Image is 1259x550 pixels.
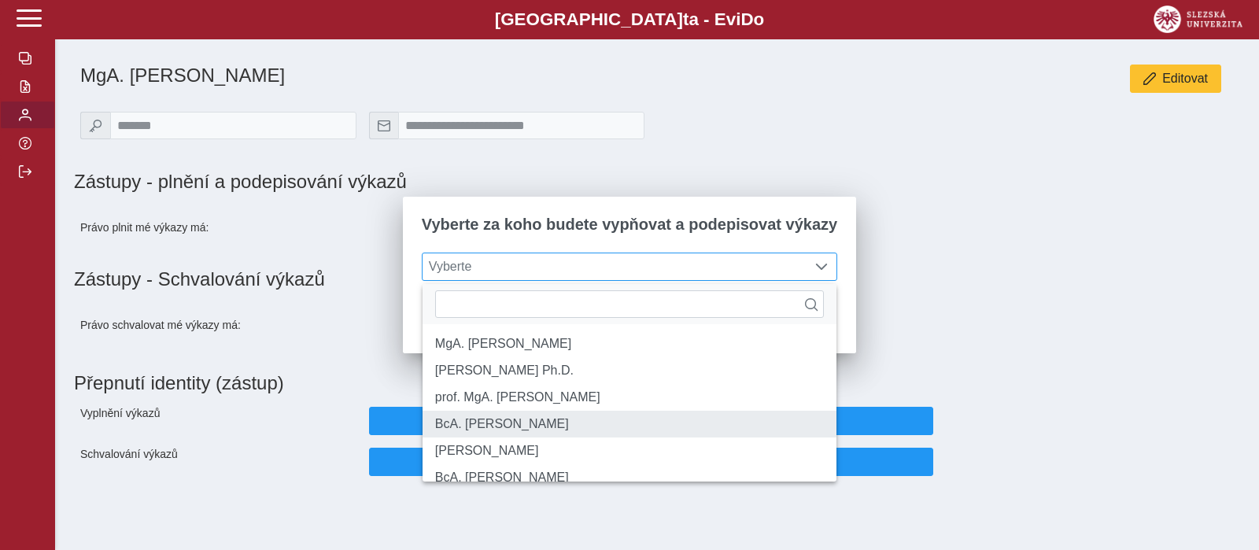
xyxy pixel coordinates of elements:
[740,9,753,29] span: D
[423,253,807,280] span: Vyberte
[754,9,765,29] span: o
[74,171,836,193] h1: Zástupy - plnění a podepisování výkazů
[423,464,836,491] li: BcA. Filip Neminarz
[423,330,836,357] li: MgA. Arnošt Holan
[423,357,836,384] li: Mgr. Monika Horsáková Ph.D.
[74,441,363,482] div: Schvalování výkazů
[382,414,920,428] span: Přepnout identitu
[369,407,933,435] button: Přepnout identitu
[382,455,920,469] span: Přepnout identitu
[1130,65,1221,93] button: Editovat
[74,366,1228,401] h1: Přepnutí identity (zástup)
[74,303,363,347] div: Právo schvalovat mé výkazy má:
[74,401,363,441] div: Vyplnění výkazů
[74,268,1240,290] h1: Zástupy - Schvalování výkazů
[423,384,836,411] li: prof. MgA. Marek Jícha
[683,9,689,29] span: t
[74,205,363,249] div: Právo plnit mé výkazy má:
[47,9,1212,30] b: [GEOGRAPHIC_DATA] a - Evi
[1162,72,1208,86] span: Editovat
[423,411,836,437] li: BcA. Kryštof Kovařík
[369,448,933,476] button: Přepnout identitu
[1154,6,1242,33] img: logo_web_su.png
[80,65,836,87] h1: MgA. [PERSON_NAME]
[423,437,836,464] li: Mgr. Rudolf Merkner
[422,216,837,234] span: Vyberte za koho budete vypňovat a podepisovat výkazy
